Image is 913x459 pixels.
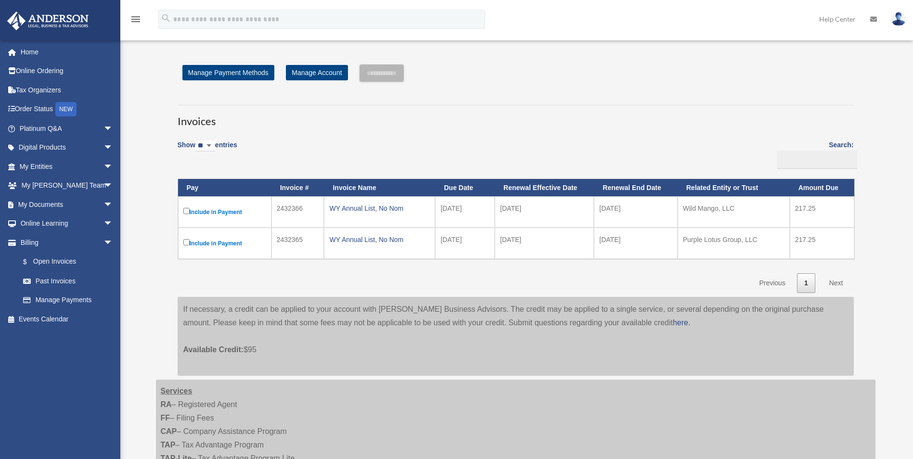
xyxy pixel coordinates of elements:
[773,139,854,169] label: Search:
[178,139,237,161] label: Show entries
[161,400,172,408] strong: RA
[7,214,128,233] a: Online Learningarrow_drop_down
[130,17,141,25] a: menu
[673,319,690,327] a: here.
[891,12,906,26] img: User Pic
[103,176,123,196] span: arrow_drop_down
[7,119,128,138] a: Platinum Q&Aarrow_drop_down
[103,214,123,234] span: arrow_drop_down
[271,228,324,259] td: 2432365
[183,239,190,245] input: Include in Payment
[103,233,123,253] span: arrow_drop_down
[435,228,495,259] td: [DATE]
[594,228,677,259] td: [DATE]
[594,179,677,197] th: Renewal End Date: activate to sort column ascending
[13,291,123,310] a: Manage Payments
[329,202,430,215] div: WY Annual List, No Nom
[13,271,123,291] a: Past Invoices
[4,12,91,30] img: Anderson Advisors Platinum Portal
[161,13,171,24] i: search
[435,196,495,228] td: [DATE]
[103,157,123,177] span: arrow_drop_down
[790,179,854,197] th: Amount Due: activate to sort column ascending
[7,138,128,157] a: Digital Productsarrow_drop_down
[7,233,123,252] a: Billingarrow_drop_down
[678,228,790,259] td: Purple Lotus Group, LLC
[7,42,128,62] a: Home
[7,176,128,195] a: My [PERSON_NAME] Teamarrow_drop_down
[790,228,854,259] td: 217.25
[103,195,123,215] span: arrow_drop_down
[495,179,594,197] th: Renewal Effective Date: activate to sort column ascending
[678,196,790,228] td: Wild Mango, LLC
[182,65,274,80] a: Manage Payment Methods
[130,13,141,25] i: menu
[495,196,594,228] td: [DATE]
[178,105,854,129] h3: Invoices
[103,138,123,158] span: arrow_drop_down
[7,309,128,329] a: Events Calendar
[435,179,495,197] th: Due Date: activate to sort column ascending
[271,196,324,228] td: 2432366
[822,273,850,293] a: Next
[594,196,677,228] td: [DATE]
[7,157,128,176] a: My Entitiesarrow_drop_down
[286,65,347,80] a: Manage Account
[777,151,857,169] input: Search:
[183,345,244,354] span: Available Credit:
[271,179,324,197] th: Invoice #: activate to sort column ascending
[178,297,854,376] div: If necessary, a credit can be applied to your account with [PERSON_NAME] Business Advisors. The c...
[161,441,176,449] strong: TAP
[797,273,815,293] a: 1
[324,179,435,197] th: Invoice Name: activate to sort column ascending
[195,140,215,152] select: Showentries
[28,256,33,268] span: $
[13,252,118,272] a: $Open Invoices
[183,206,266,218] label: Include in Payment
[161,387,193,395] strong: Services
[752,273,792,293] a: Previous
[183,237,266,249] label: Include in Payment
[7,80,128,100] a: Tax Organizers
[55,102,77,116] div: NEW
[183,208,190,214] input: Include in Payment
[678,179,790,197] th: Related Entity or Trust: activate to sort column ascending
[161,414,170,422] strong: FF
[103,119,123,139] span: arrow_drop_down
[183,330,848,357] p: $95
[7,100,128,119] a: Order StatusNEW
[7,62,128,81] a: Online Ordering
[329,233,430,246] div: WY Annual List, No Nom
[178,179,271,197] th: Pay: activate to sort column descending
[790,196,854,228] td: 217.25
[161,427,177,435] strong: CAP
[495,228,594,259] td: [DATE]
[7,195,128,214] a: My Documentsarrow_drop_down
